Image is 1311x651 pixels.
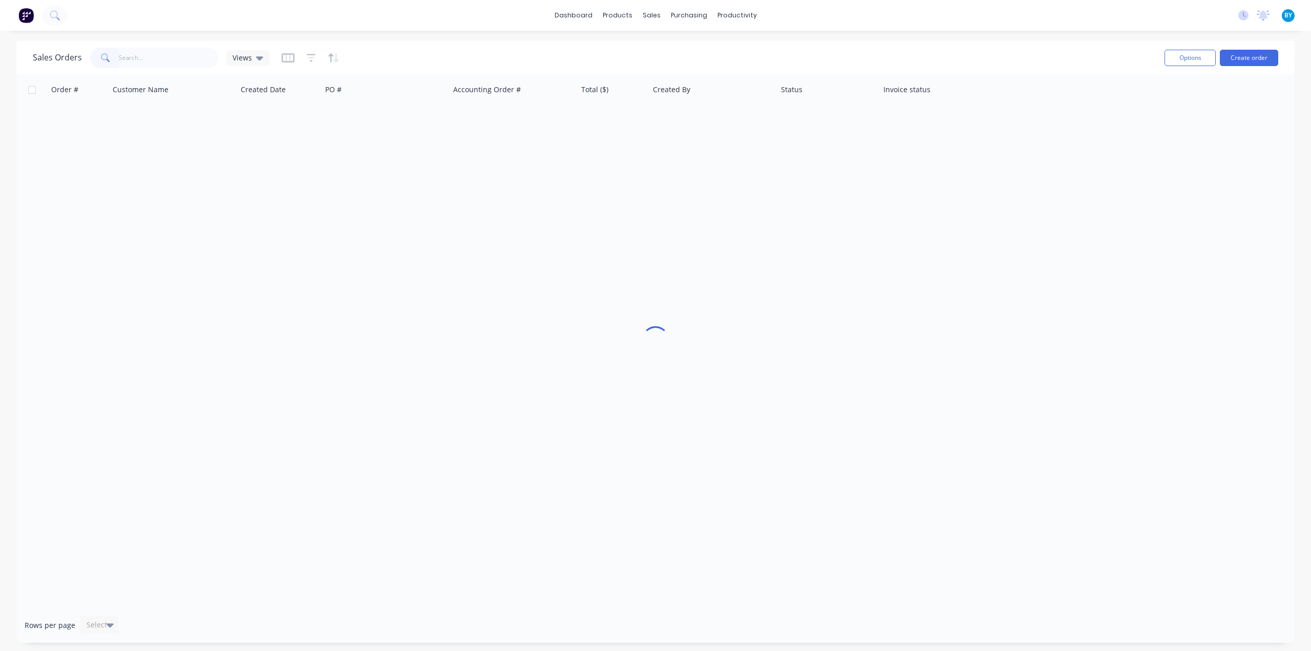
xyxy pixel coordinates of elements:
[241,85,286,95] div: Created Date
[653,85,690,95] div: Created By
[453,85,521,95] div: Accounting Order #
[232,52,252,63] span: Views
[598,8,638,23] div: products
[581,85,608,95] div: Total ($)
[781,85,802,95] div: Status
[883,85,931,95] div: Invoice status
[712,8,762,23] div: productivity
[549,8,598,23] a: dashboard
[51,85,78,95] div: Order #
[638,8,666,23] div: sales
[113,85,168,95] div: Customer Name
[1220,50,1278,66] button: Create order
[325,85,342,95] div: PO #
[25,620,75,631] span: Rows per page
[1284,11,1292,20] span: BY
[18,8,34,23] img: Factory
[87,620,113,630] div: Select...
[119,48,219,68] input: Search...
[666,8,712,23] div: purchasing
[1165,50,1216,66] button: Options
[33,53,82,62] h1: Sales Orders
